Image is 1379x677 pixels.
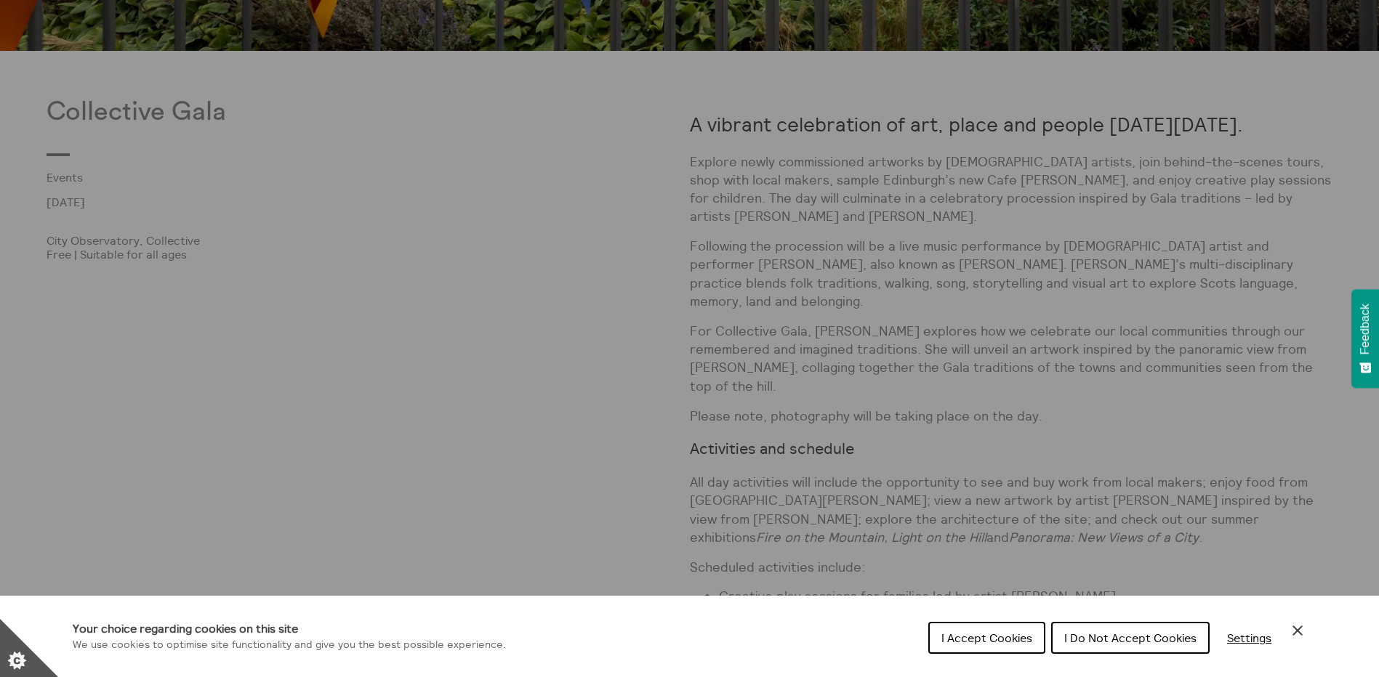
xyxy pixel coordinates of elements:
span: I Accept Cookies [941,631,1032,645]
button: Settings [1215,623,1283,652]
h1: Your choice regarding cookies on this site [73,620,506,637]
span: Feedback [1359,304,1372,354]
button: I Accept Cookies [928,622,1045,654]
button: Close Cookie Control [1289,622,1306,639]
span: Settings [1227,631,1271,645]
p: We use cookies to optimise site functionality and give you the best possible experience. [73,637,506,653]
button: Feedback - Show survey [1351,289,1379,388]
span: I Do Not Accept Cookies [1064,631,1197,645]
button: I Do Not Accept Cookies [1051,622,1210,654]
